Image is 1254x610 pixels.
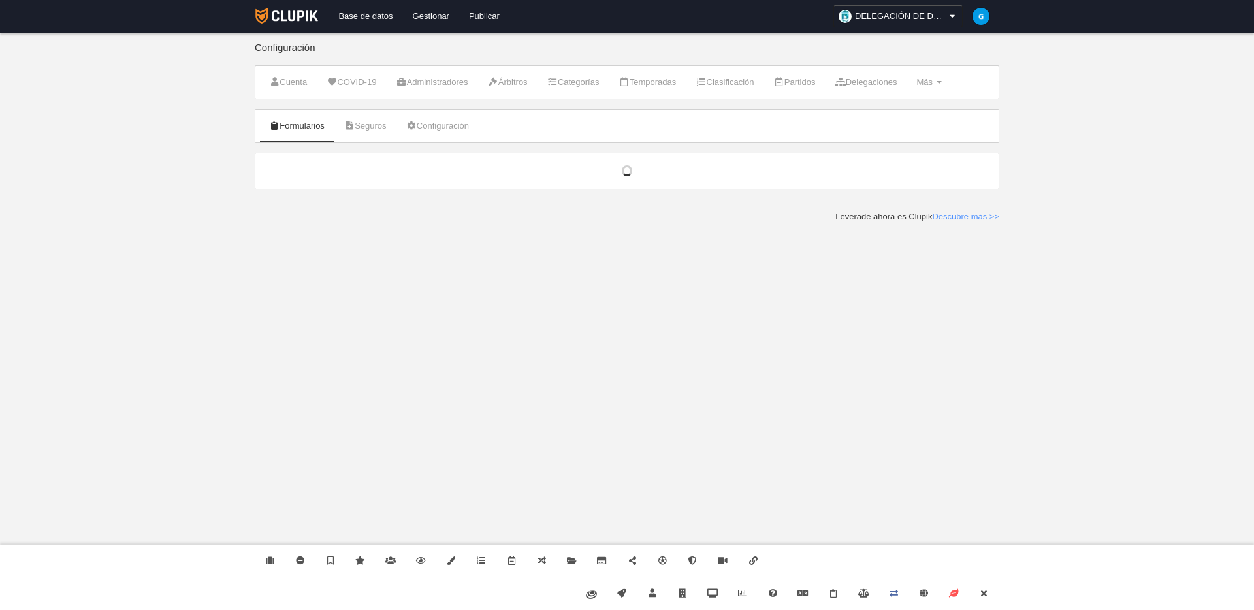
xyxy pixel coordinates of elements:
[481,72,535,92] a: Árbitros
[973,8,989,25] img: c2l6ZT0zMHgzMCZmcz05JnRleHQ9RyZiZz0wMzliZTU%3D.png
[262,72,314,92] a: Cuenta
[828,72,904,92] a: Delegaciones
[833,5,963,27] a: DELEGACIÓN DE DEPORTES AYUNTAMIENTO DE [GEOGRAPHIC_DATA]
[255,42,999,65] div: Configuración
[586,590,597,599] img: fiware.svg
[319,72,383,92] a: COVID-19
[767,72,823,92] a: Partidos
[337,116,394,136] a: Seguros
[389,72,475,92] a: Administradores
[932,212,999,221] a: Descubre más >>
[839,10,852,23] img: OaW5YbJxXZzo.30x30.jpg
[262,116,332,136] a: Formularios
[540,72,607,92] a: Categorías
[835,211,999,223] div: Leverade ahora es Clupik
[255,8,319,24] img: Clupik
[855,10,946,23] span: DELEGACIÓN DE DEPORTES AYUNTAMIENTO DE [GEOGRAPHIC_DATA]
[268,165,986,177] div: Cargando
[909,72,948,92] a: Más
[916,77,933,87] span: Más
[611,72,683,92] a: Temporadas
[399,116,476,136] a: Configuración
[688,72,761,92] a: Clasificación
